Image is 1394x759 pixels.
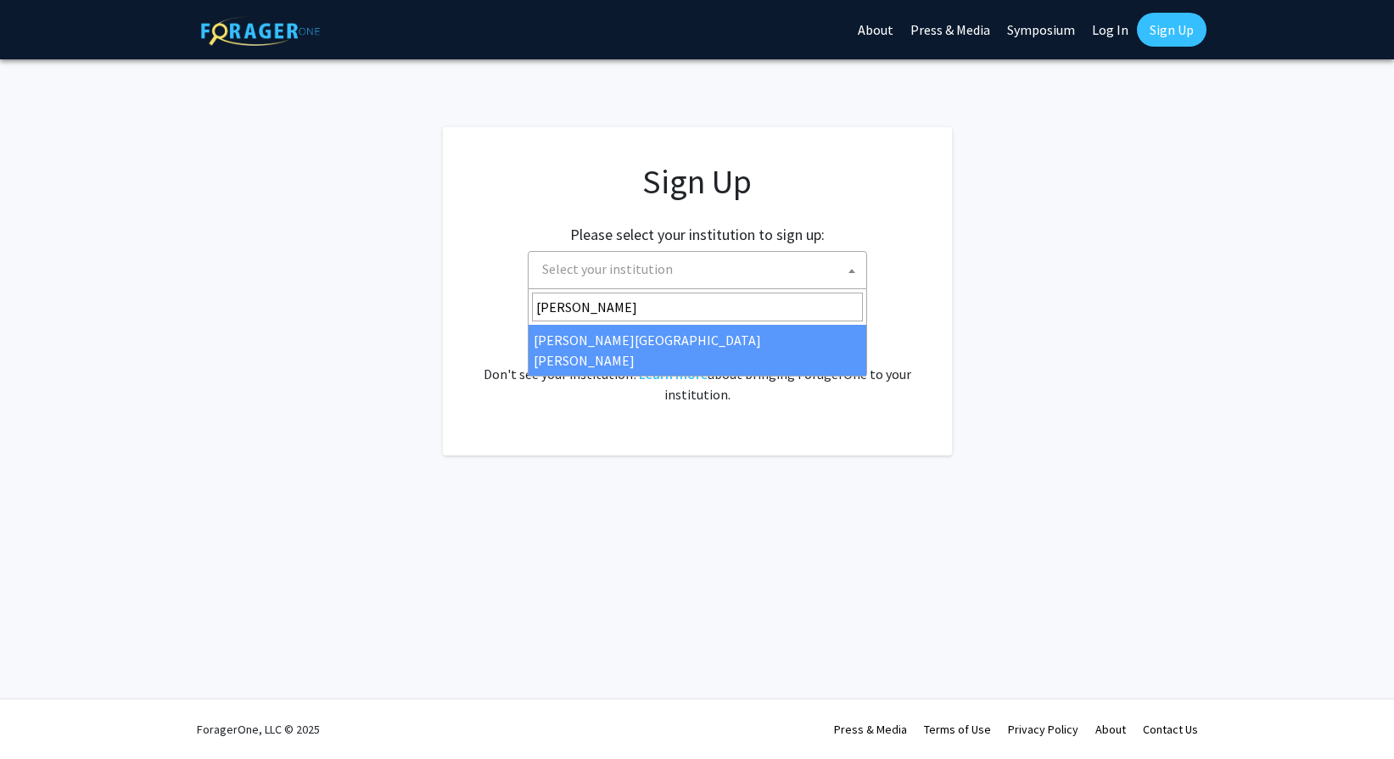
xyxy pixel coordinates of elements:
iframe: Chat [13,683,72,746]
a: Press & Media [834,722,907,737]
span: Select your institution [528,251,867,289]
a: Privacy Policy [1008,722,1078,737]
li: [PERSON_NAME][GEOGRAPHIC_DATA][PERSON_NAME] [529,325,866,376]
div: ForagerOne, LLC © 2025 [197,700,320,759]
input: Search [532,293,863,321]
h1: Sign Up [477,161,918,202]
span: Select your institution [535,252,866,287]
a: Learn more about bringing ForagerOne to your institution [639,366,708,382]
a: Sign Up [1137,13,1206,47]
h2: Please select your institution to sign up: [570,226,825,244]
div: Already have an account? . Don't see your institution? about bringing ForagerOne to your institut... [477,323,918,405]
span: Select your institution [542,260,673,277]
img: ForagerOne Logo [201,16,320,46]
a: Terms of Use [924,722,991,737]
a: About [1095,722,1126,737]
a: Contact Us [1143,722,1198,737]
